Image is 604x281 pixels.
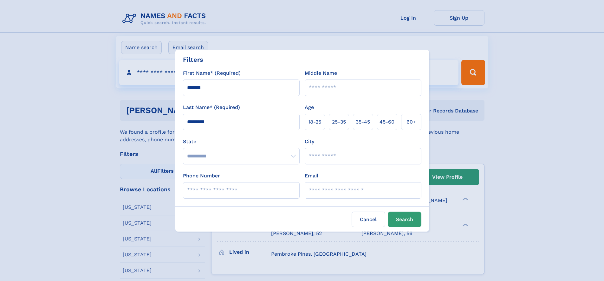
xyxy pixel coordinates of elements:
[305,172,318,180] label: Email
[183,138,300,145] label: State
[406,118,416,126] span: 60+
[388,212,421,227] button: Search
[356,118,370,126] span: 35‑45
[380,118,394,126] span: 45‑60
[305,138,314,145] label: City
[183,69,241,77] label: First Name* (Required)
[183,104,240,111] label: Last Name* (Required)
[332,118,346,126] span: 25‑35
[183,55,203,64] div: Filters
[305,104,314,111] label: Age
[308,118,321,126] span: 18‑25
[305,69,337,77] label: Middle Name
[183,172,220,180] label: Phone Number
[352,212,385,227] label: Cancel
